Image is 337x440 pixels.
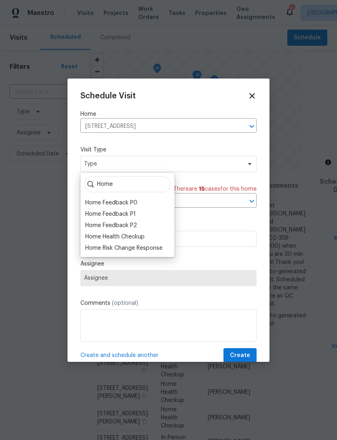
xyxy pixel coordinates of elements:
span: Create [230,351,250,361]
div: Home Health Checkup [85,233,145,241]
label: Comments [80,299,257,307]
input: Enter in an address [80,120,234,133]
div: Home Feedback P1 [85,210,136,218]
div: Home Risk Change Response [85,244,162,252]
span: Close [248,91,257,100]
div: Home Feedback P0 [85,199,137,207]
label: Visit Type [80,146,257,154]
span: Schedule Visit [80,92,136,100]
span: Assignee [84,275,253,281]
span: (optional) [112,300,138,306]
div: Home Feedback P2 [85,221,137,230]
span: 15 [199,186,205,192]
span: Create and schedule another [80,351,158,359]
span: There are case s for this home [173,185,257,193]
button: Create [223,348,257,363]
span: Type [84,160,241,168]
button: Open [246,196,257,207]
button: Open [246,121,257,132]
label: Assignee [80,260,257,268]
label: Home [80,110,257,118]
